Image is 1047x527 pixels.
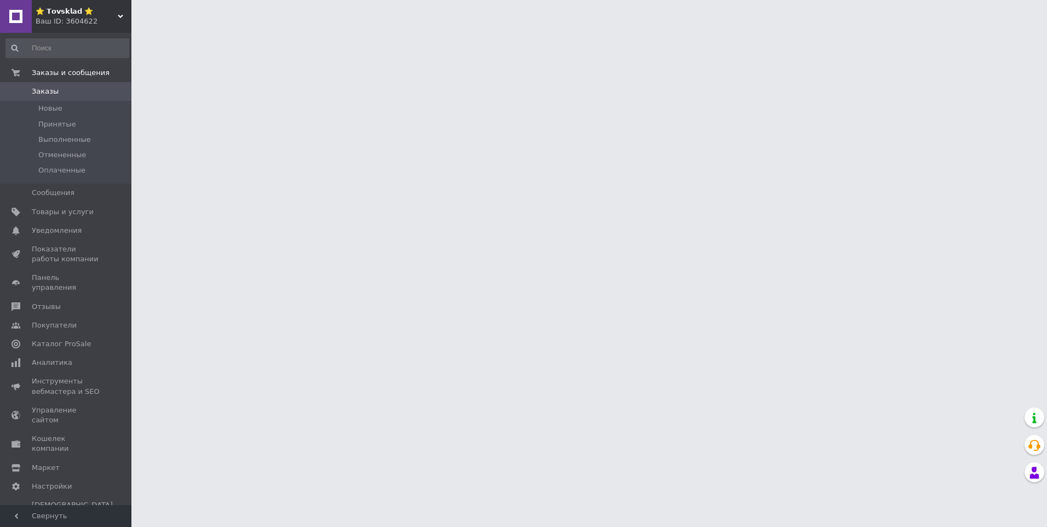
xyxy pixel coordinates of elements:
span: Панель управления [32,273,101,293]
span: Заказы [32,87,59,96]
span: Заказы и сообщения [32,68,110,78]
span: Настройки [32,482,72,491]
span: Новые [38,104,62,113]
span: Маркет [32,463,60,473]
span: Отмененные [38,150,86,160]
span: Инструменты вебмастера и SEO [32,376,101,396]
span: Управление сайтом [32,405,101,425]
input: Поиск [5,38,129,58]
span: Товары и услуги [32,207,94,217]
span: Каталог ProSale [32,339,91,349]
span: Выполненные [38,135,91,145]
span: Сообщения [32,188,74,198]
span: Покупатели [32,320,77,330]
span: Отзывы [32,302,61,312]
span: Показатели работы компании [32,244,101,264]
span: Кошелек компании [32,434,101,454]
span: Оплаченные [38,165,85,175]
span: Уведомления [32,226,82,236]
span: Принятые [38,119,76,129]
div: Ваш ID: 3604622 [36,16,131,26]
span: ⭐ 𝗧𝗼𝘃𝘀𝗸𝗹𝗮𝗱 ⭐ [36,7,118,16]
span: Аналитика [32,358,72,368]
